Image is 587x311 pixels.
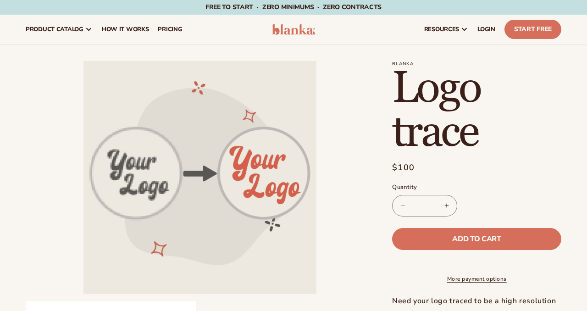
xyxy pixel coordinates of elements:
[477,26,495,33] span: LOGIN
[102,26,149,33] span: How It Works
[452,235,501,243] span: Add to cart
[392,67,561,155] h1: Logo trace
[392,183,561,192] label: Quantity
[392,61,561,67] p: Blanka
[21,15,97,44] a: product catalog
[153,15,187,44] a: pricing
[420,15,473,44] a: resources
[504,20,561,39] a: Start Free
[392,275,561,283] a: More payment options
[97,15,154,44] a: How It Works
[473,15,500,44] a: LOGIN
[392,228,561,250] button: Add to cart
[272,24,315,35] img: logo
[205,3,382,11] span: Free to start · ZERO minimums · ZERO contracts
[158,26,182,33] span: pricing
[26,26,83,33] span: product catalog
[392,161,415,174] span: $100
[424,26,459,33] span: resources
